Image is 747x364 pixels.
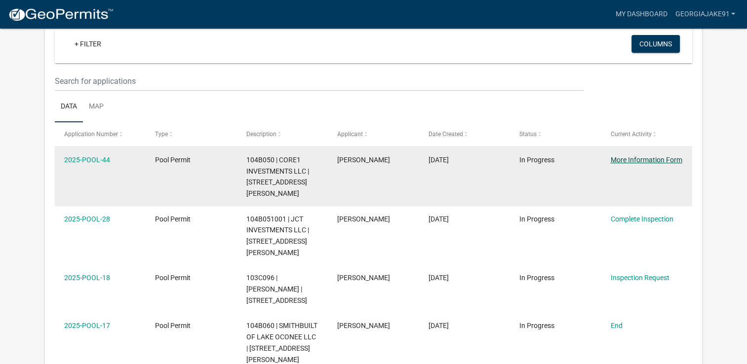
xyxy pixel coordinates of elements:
datatable-header-cell: Type [146,122,236,146]
span: 104B060 | SMITHBUILT OF LAKE OCONEE LLC | 116 COLLIS CIR [246,322,317,363]
a: Data [55,91,83,123]
span: 03/18/2025 [429,274,449,282]
span: 103C096 | Rodney Jarrard | 127 CAPE VIEW LN [246,274,307,304]
span: Pool Permit [155,215,191,223]
span: Pool Permit [155,156,191,164]
a: My Dashboard [611,5,671,24]
a: 2025-POOL-17 [64,322,110,329]
span: In Progress [519,274,554,282]
span: Current Activity [610,131,651,138]
span: Type [155,131,168,138]
span: In Progress [519,156,554,164]
span: Status [519,131,537,138]
datatable-header-cell: Date Created [419,122,510,146]
a: Map [83,91,110,123]
a: Complete Inspection [610,215,673,223]
datatable-header-cell: Current Activity [601,122,692,146]
a: Inspection Request [610,274,669,282]
datatable-header-cell: Application Number [55,122,146,146]
a: 2025-POOL-28 [64,215,110,223]
span: 104B051001 | JCT INVESTMENTS LLC | 142 COLLIS CIR [246,215,309,256]
span: 09/09/2025 [429,156,449,164]
datatable-header-cell: Applicant [328,122,419,146]
span: Jake Robertson [337,156,390,164]
datatable-header-cell: Status [510,122,601,146]
span: 03/17/2025 [429,322,449,329]
a: End [610,322,622,329]
datatable-header-cell: Description [237,122,328,146]
input: Search for applications [55,71,584,91]
span: Jake Robertson [337,322,390,329]
span: 05/06/2025 [429,215,449,223]
a: + Filter [67,35,109,53]
span: Description [246,131,276,138]
span: 104B050 | CORE1 INVESTMENTS LLC | 144 COLLIS CIR [246,156,309,197]
a: georgiajake91 [671,5,739,24]
a: More Information Form [610,156,682,164]
span: In Progress [519,322,554,329]
span: Pool Permit [155,274,191,282]
span: Jake Robertson [337,215,390,223]
span: In Progress [519,215,554,223]
a: 2025-POOL-18 [64,274,110,282]
span: Applicant [337,131,363,138]
span: Pool Permit [155,322,191,329]
button: Columns [631,35,680,53]
span: Date Created [429,131,463,138]
span: Application Number [64,131,118,138]
a: 2025-POOL-44 [64,156,110,164]
span: Jake Robertson [337,274,390,282]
